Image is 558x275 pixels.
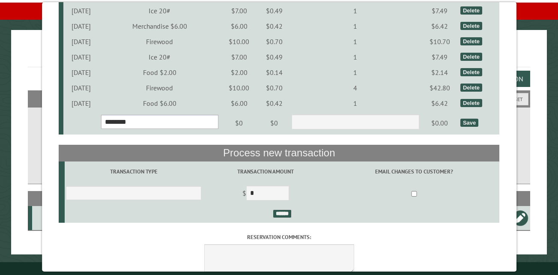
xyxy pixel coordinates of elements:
[36,214,106,222] div: CampStore
[460,99,482,107] div: Delete
[421,80,459,96] td: $42.80
[220,96,258,111] td: $6.00
[421,65,459,80] td: $2.14
[421,96,459,111] td: $6.42
[290,65,421,80] td: 1
[28,90,530,107] h2: Filters
[258,96,290,111] td: $0.42
[460,68,482,76] div: Delete
[290,96,421,111] td: 1
[290,49,421,65] td: 1
[203,182,328,206] td: $
[99,3,220,18] td: Ice 20#
[59,145,499,161] th: Process new transaction
[28,44,530,67] h1: Reservations
[63,3,99,18] td: [DATE]
[99,49,220,65] td: Ice 20#
[220,65,258,80] td: $2.00
[258,18,290,34] td: $0.42
[99,34,220,49] td: Firewood
[258,80,290,96] td: $0.70
[32,191,107,206] th: Site
[460,53,482,61] div: Delete
[99,96,220,111] td: Food $6.00
[258,111,290,135] td: $0
[460,119,478,127] div: Save
[421,34,459,49] td: $10.70
[258,34,290,49] td: $0.70
[204,167,327,176] label: Transaction Amount
[99,18,220,34] td: Merchandise $6.00
[421,111,459,135] td: $0.00
[421,18,459,34] td: $6.42
[220,18,258,34] td: $6.00
[63,80,99,96] td: [DATE]
[290,3,421,18] td: 1
[220,49,258,65] td: $7.00
[99,80,220,96] td: Firewood
[460,37,482,45] div: Delete
[63,96,99,111] td: [DATE]
[460,22,482,30] div: Delete
[330,167,498,176] label: Email changes to customer?
[421,3,459,18] td: $7.49
[290,18,421,34] td: 1
[258,3,290,18] td: $0.49
[460,84,482,92] div: Delete
[220,111,258,135] td: $0
[63,49,99,65] td: [DATE]
[258,49,290,65] td: $0.49
[220,34,258,49] td: $10.00
[66,167,202,176] label: Transaction Type
[63,34,99,49] td: [DATE]
[290,80,421,96] td: 4
[460,6,482,15] div: Delete
[63,65,99,80] td: [DATE]
[63,18,99,34] td: [DATE]
[258,65,290,80] td: $0.14
[421,49,459,65] td: $7.49
[99,65,220,80] td: Food $2.00
[59,233,499,241] label: Reservation comments:
[220,3,258,18] td: $7.00
[220,80,258,96] td: $10.00
[290,34,421,49] td: 1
